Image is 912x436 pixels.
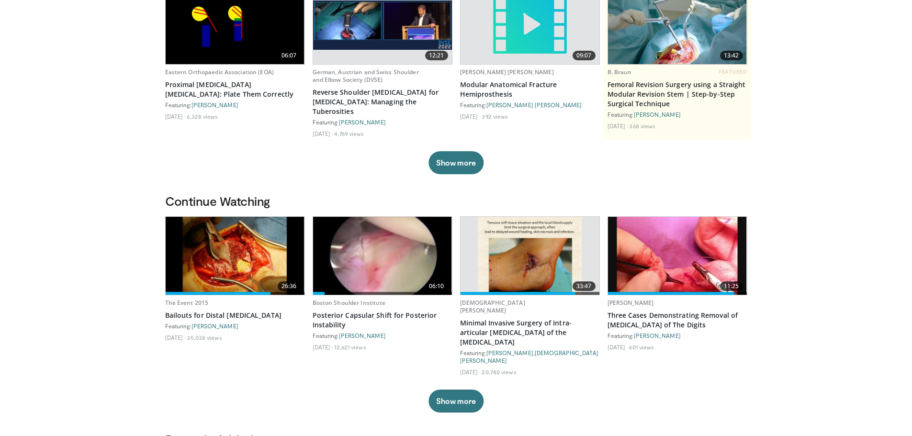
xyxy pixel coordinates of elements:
[608,217,747,295] a: 11:25
[313,68,419,84] a: German, Austrian and Swiss Shoulder and Elbow Society (DVSE)
[339,332,386,339] a: [PERSON_NAME]
[313,130,333,137] li: [DATE]
[608,299,654,307] a: [PERSON_NAME]
[573,281,596,291] span: 33:47
[460,299,525,314] a: [DEMOGRAPHIC_DATA][PERSON_NAME]
[313,88,452,116] a: Reverse Shoulder [MEDICAL_DATA] for [MEDICAL_DATA]: Managing the Tuberosities
[634,111,681,118] a: [PERSON_NAME]
[719,68,747,75] span: FEATURED
[608,80,747,109] a: Femoral Revision Surgery using a Straight Modular Revision Stem | Step-by-Step Surgical Technique
[278,51,301,60] span: 06:07
[428,390,484,413] button: Show more
[461,217,599,295] a: 33:47
[460,80,600,99] a: Modular Anatomical Fracture Hemiprosthesis
[460,101,600,109] div: Featuring:
[629,343,654,351] li: 601 views
[720,51,743,60] span: 13:42
[486,349,533,356] a: [PERSON_NAME]
[191,323,238,329] a: [PERSON_NAME]
[720,281,743,291] span: 11:25
[608,122,628,130] li: [DATE]
[608,111,747,118] div: Featuring:
[187,334,222,341] li: 35,038 views
[486,101,582,108] a: [PERSON_NAME] [PERSON_NAME]
[634,332,681,339] a: [PERSON_NAME]
[313,217,452,295] a: 06:10
[165,322,305,330] div: Featuring:
[191,101,238,108] a: [PERSON_NAME]
[165,299,209,307] a: The Event 2015
[166,217,304,295] a: 26:36
[165,193,747,209] h3: Continue Watching
[278,281,301,291] span: 26:36
[629,122,655,130] li: 368 views
[165,80,305,99] a: Proximal [MEDICAL_DATA] [MEDICAL_DATA]: Plate Them Correctly
[165,68,274,76] a: Eastern Orthopaedic Association (EOA)
[482,368,516,376] li: 20,780 views
[334,130,364,137] li: 4,769 views
[313,217,452,295] img: XzOTlMlQSGUnbGTX4xMDoxOjBrO-I4W8_1.620x360_q85_upscale.jpg
[460,112,481,120] li: [DATE]
[313,311,452,330] a: Posterior Capsular Shift for Posterior Instability
[425,51,448,60] span: 12:21
[460,368,481,376] li: [DATE]
[165,112,186,120] li: [DATE]
[478,217,582,295] img: 35a50d49-627e-422b-a069-3479b31312bc.620x360_q85_upscale.jpg
[313,343,333,351] li: [DATE]
[573,51,596,60] span: 09:07
[313,0,452,50] img: ed5e29d1-b579-4679-b346-0d56ec74a3a7.620x360_q85_upscale.jpg
[460,68,554,76] a: [PERSON_NAME] [PERSON_NAME]
[165,334,186,341] li: [DATE]
[460,318,600,347] a: Minimal Invasive Surgery of Intra-articular [MEDICAL_DATA] of the [MEDICAL_DATA]
[608,343,628,351] li: [DATE]
[608,311,747,330] a: Three Cases Demonstrating Removal of [MEDICAL_DATA] of The Digits
[313,332,452,339] div: Featuring:
[165,101,305,109] div: Featuring:
[608,217,747,295] img: 2c539198-5188-41d2-8b8b-f4e1fc73e30c.620x360_q85_upscale.jpg
[460,349,598,364] a: [DEMOGRAPHIC_DATA][PERSON_NAME]
[166,217,304,295] img: 01482765-6846-4a6d-ad01-5b634001122a.620x360_q85_upscale.jpg
[428,151,484,174] button: Show more
[187,112,218,120] li: 6,328 views
[339,119,386,125] a: [PERSON_NAME]
[482,112,508,120] li: 392 views
[313,118,452,126] div: Featuring:
[608,332,747,339] div: Featuring:
[334,343,366,351] li: 12,621 views
[425,281,448,291] span: 06:10
[165,311,305,320] a: Bailouts for Distal [MEDICAL_DATA]
[608,68,632,76] a: B. Braun
[313,299,386,307] a: Boston Shoulder Institute
[460,349,600,364] div: Featuring: ,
